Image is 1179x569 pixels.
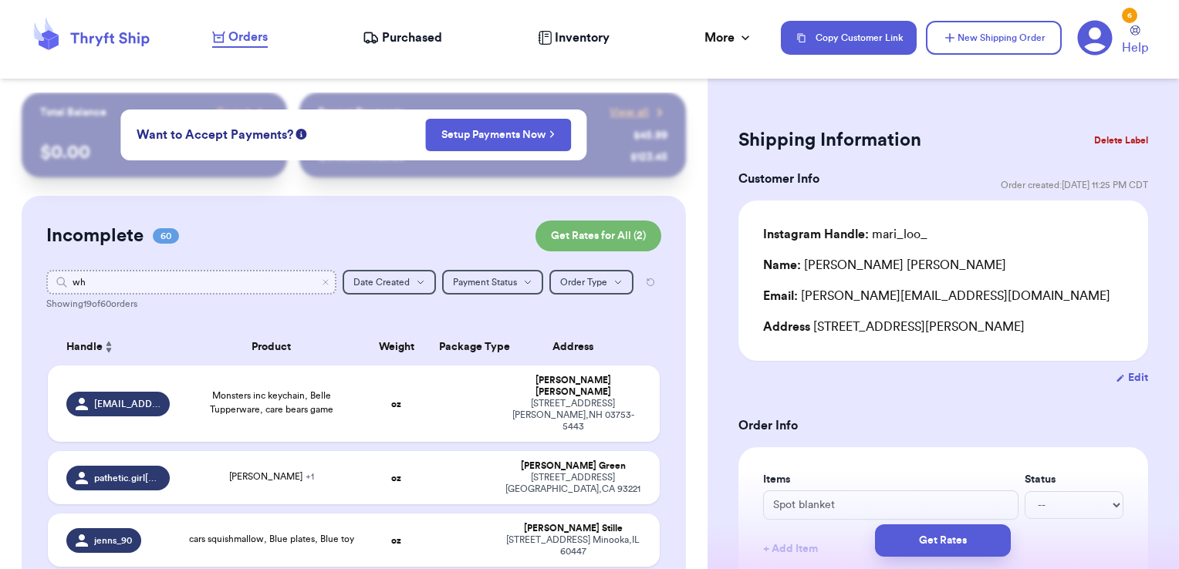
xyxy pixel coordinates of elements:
button: Copy Customer Link [781,21,917,55]
p: $ 0.00 [40,140,269,165]
span: Order Type [560,278,607,287]
a: Purchased [363,29,442,47]
div: [PERSON_NAME] Green [505,460,641,472]
button: Delete Label [1088,123,1154,157]
button: Edit [1116,370,1148,386]
button: Clear search [321,278,330,287]
th: Package Type [430,328,495,365]
strong: oz [391,536,401,545]
span: Payment Status [453,278,517,287]
button: Get Rates for All (2) [535,221,661,251]
span: + 1 [306,472,314,481]
span: Payout [217,105,250,120]
h3: Order Info [738,416,1148,435]
div: [STREET_ADDRESS] [PERSON_NAME] , NH 03753-5443 [505,398,641,433]
th: Address [495,328,660,365]
a: 6 [1077,20,1113,56]
strong: oz [391,399,401,409]
span: Purchased [382,29,442,47]
div: [STREET_ADDRESS] [GEOGRAPHIC_DATA] , CA 93221 [505,472,641,495]
span: Address [763,321,810,333]
button: Sort ascending [103,338,115,356]
th: Product [179,328,363,365]
span: Name: [763,259,801,271]
div: mari_loo_ [763,225,927,244]
div: [PERSON_NAME] [PERSON_NAME] [505,375,641,398]
span: Monsters inc keychain, Belle Tupperware, care bears game [210,391,333,414]
input: Search [46,270,337,295]
span: Orders [228,28,268,46]
th: Weight [363,328,429,365]
a: Inventory [538,29,610,47]
span: jenns_90 [94,534,132,547]
button: Reset all filters [640,270,661,295]
span: Help [1122,39,1148,57]
strong: oz [391,473,401,483]
span: Inventory [555,29,610,47]
div: $ 45.99 [633,128,667,143]
h2: Shipping Information [738,128,921,153]
span: [PERSON_NAME] [229,472,314,481]
span: Date Created [353,278,410,287]
button: New Shipping Order [926,21,1062,55]
div: [PERSON_NAME] Stille [505,523,641,534]
span: View all [610,105,649,120]
a: Orders [212,28,268,48]
a: Setup Payments Now [441,127,555,143]
span: Handle [66,339,103,355]
label: Items [763,472,1019,487]
span: Instagram Handle: [763,228,869,241]
span: Order created: [DATE] 11:25 PM CDT [1001,179,1148,191]
span: Email: [763,290,798,302]
span: cars squishmallow, Blue plates, Blue toy [189,534,354,544]
span: 60 [153,228,179,244]
button: Payment Status [442,270,543,295]
button: Get Rates [875,524,1011,557]
h2: Incomplete [46,224,144,248]
label: Status [1025,472,1123,487]
div: [PERSON_NAME][EMAIL_ADDRESS][DOMAIN_NAME] [763,287,1123,305]
button: Setup Payments Now [425,119,571,151]
span: pathetic.girl[DEMOGRAPHIC_DATA] [94,472,161,484]
div: Showing 19 of 60 orders [46,298,662,310]
div: [STREET_ADDRESS] Minooka , IL 60447 [505,534,641,557]
button: Date Created [343,270,436,295]
p: Total Balance [40,105,106,120]
span: Want to Accept Payments? [137,126,293,144]
h3: Customer Info [738,170,819,188]
div: $ 123.45 [630,150,667,165]
p: Recent Payments [318,105,404,120]
a: View all [610,105,667,120]
button: Order Type [549,270,633,295]
div: 6 [1122,8,1137,23]
a: Payout [217,105,269,120]
div: [STREET_ADDRESS][PERSON_NAME] [763,318,1123,336]
a: Help [1122,25,1148,57]
div: More [704,29,753,47]
span: [EMAIL_ADDRESS][DOMAIN_NAME] [94,398,161,410]
div: [PERSON_NAME] [PERSON_NAME] [763,256,1006,274]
